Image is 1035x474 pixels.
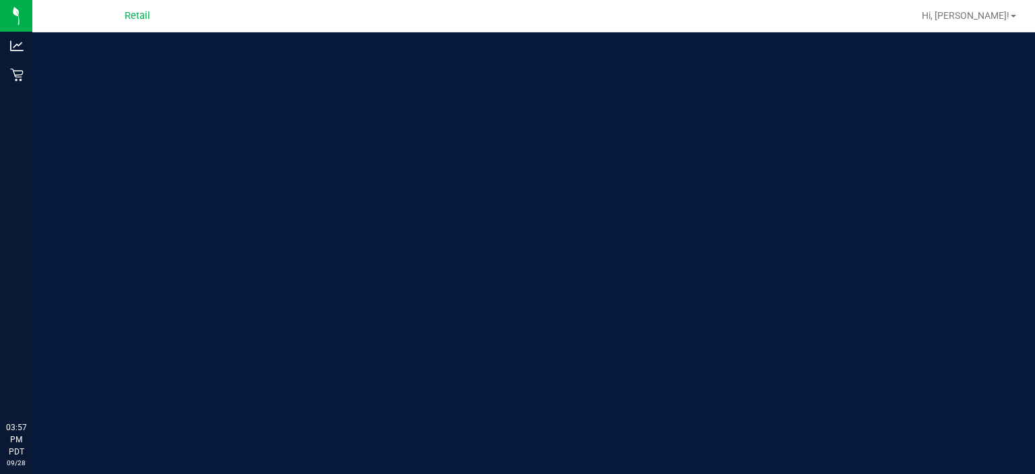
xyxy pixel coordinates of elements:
span: Hi, [PERSON_NAME]! [922,10,1009,21]
inline-svg: Retail [10,68,24,82]
p: 09/28 [6,458,26,468]
span: Retail [125,10,150,22]
p: 03:57 PM PDT [6,421,26,458]
inline-svg: Analytics [10,39,24,53]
